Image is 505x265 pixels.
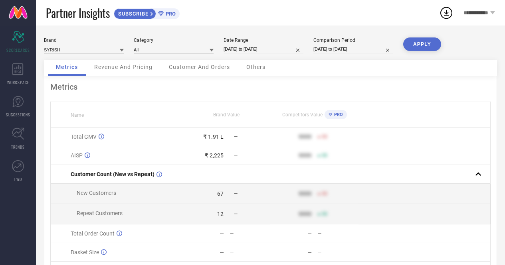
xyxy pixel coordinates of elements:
[234,153,238,158] span: —
[224,45,303,53] input: Select date range
[114,6,180,19] a: SUBSCRIBEPRO
[114,11,151,17] span: SUBSCRIBE
[14,176,22,182] span: FWD
[234,191,238,196] span: —
[322,211,327,217] span: 50
[220,249,224,255] div: —
[217,211,224,217] div: 12
[77,210,123,216] span: Repeat Customers
[439,6,454,20] div: Open download list
[71,152,83,159] span: AISP
[299,152,311,159] div: 9999
[307,249,312,255] div: —
[299,133,311,140] div: 9999
[213,112,240,118] span: Brand Value
[77,190,116,196] span: New Customers
[299,211,311,217] div: 9999
[318,231,358,236] div: —
[234,134,238,139] span: —
[224,37,303,43] div: Date Range
[234,211,238,217] span: —
[318,249,358,255] div: —
[71,133,97,140] span: Total GMV
[7,79,29,85] span: WORKSPACE
[169,64,230,70] span: Customer And Orders
[134,37,214,43] div: Category
[282,112,323,118] span: Competitors Value
[220,230,224,237] div: —
[307,230,312,237] div: —
[313,37,393,43] div: Comparison Period
[217,190,224,197] div: 67
[230,249,270,255] div: —
[94,64,152,70] span: Revenue And Pricing
[164,11,176,17] span: PRO
[403,37,441,51] button: APPLY
[46,5,110,21] span: Partner Insights
[56,64,78,70] span: Metrics
[322,134,327,139] span: 50
[205,152,224,159] div: ₹ 2,225
[44,37,124,43] div: Brand
[6,112,30,118] span: SUGGESTIONS
[71,171,154,177] span: Customer Count (New vs Repeat)
[230,231,270,236] div: —
[246,64,265,70] span: Others
[203,133,224,140] div: ₹ 1.91 L
[11,144,25,150] span: TRENDS
[322,153,327,158] span: 50
[71,230,115,237] span: Total Order Count
[71,112,84,118] span: Name
[299,190,311,197] div: 9999
[71,249,99,255] span: Basket Size
[50,82,491,92] div: Metrics
[332,112,343,117] span: PRO
[6,47,30,53] span: SCORECARDS
[322,191,327,196] span: 50
[313,45,393,53] input: Select comparison period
